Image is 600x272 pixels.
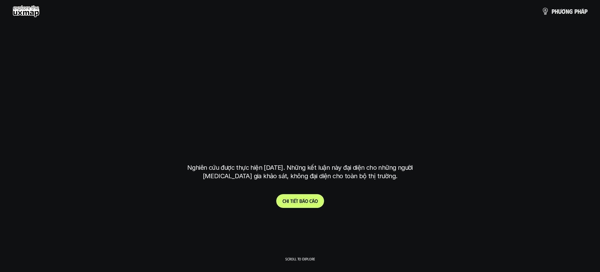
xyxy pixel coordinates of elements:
[569,8,573,15] span: g
[315,198,318,204] span: o
[294,198,296,204] span: ế
[552,8,555,15] span: p
[276,194,324,208] a: Chitiếtbáocáo
[581,8,584,15] span: á
[288,198,289,204] span: i
[290,198,292,204] span: t
[542,5,587,18] a: phươngpháp
[305,198,308,204] span: o
[312,198,315,204] span: á
[296,198,298,204] span: t
[186,81,414,107] h1: phạm vi công việc của
[562,8,566,15] span: ơ
[292,198,294,204] span: i
[302,198,305,204] span: á
[558,8,562,15] span: ư
[577,8,581,15] span: h
[285,257,315,261] p: Scroll to explore
[282,198,285,204] span: C
[584,8,587,15] span: p
[309,198,312,204] span: c
[555,8,558,15] span: h
[299,198,302,204] span: b
[183,164,417,180] p: Nghiên cứu được thực hiện [DATE]. Những kết luận này đại diện cho những người [MEDICAL_DATA] gia ...
[278,66,326,73] h6: Kết quả nghiên cứu
[189,130,412,156] h1: tại [GEOGRAPHIC_DATA]
[285,198,288,204] span: h
[574,8,577,15] span: p
[566,8,569,15] span: n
